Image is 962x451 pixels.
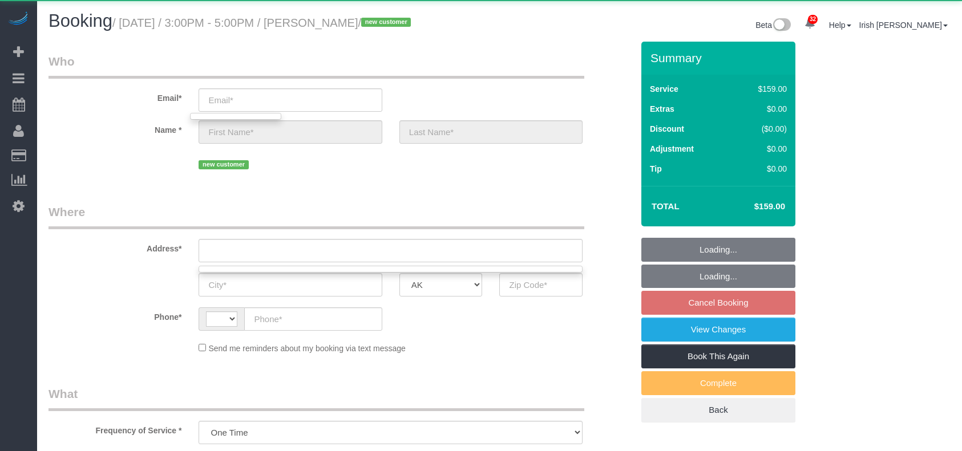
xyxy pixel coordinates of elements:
label: Service [650,83,678,95]
span: new customer [199,160,248,169]
a: Book This Again [641,344,795,368]
label: Address* [40,239,190,254]
span: / [358,17,415,29]
input: Zip Code* [499,273,583,296]
div: $0.00 [734,163,787,174]
span: Send me reminders about my booking via text message [208,344,406,353]
h3: Summary [650,51,790,64]
div: ($0.00) [734,123,787,135]
span: Booking [48,11,112,31]
input: Phone* [244,307,382,331]
div: $0.00 [734,103,787,115]
legend: Where [48,204,584,229]
input: City* [199,273,382,296]
label: Discount [650,123,684,135]
a: Beta [755,21,791,30]
div: $159.00 [734,83,787,95]
a: Irish [PERSON_NAME] [859,21,948,30]
strong: Total [652,201,680,211]
label: Name * [40,120,190,136]
span: new customer [361,18,411,27]
h4: $159.00 [720,202,785,212]
small: / [DATE] / 3:00PM - 5:00PM / [PERSON_NAME] [112,17,414,29]
a: Back [641,398,795,422]
a: Help [829,21,851,30]
label: Frequency of Service * [40,421,190,436]
img: Automaid Logo [7,11,30,27]
legend: What [48,385,584,411]
label: Tip [650,163,662,174]
label: Email* [40,88,190,104]
label: Phone* [40,307,190,323]
span: 32 [808,15,818,24]
legend: Who [48,53,584,79]
label: Adjustment [650,143,694,155]
img: New interface [772,18,791,33]
input: First Name* [199,120,382,144]
input: Last Name* [399,120,583,144]
a: 32 [799,11,821,36]
label: Extras [650,103,674,115]
a: View Changes [641,318,795,342]
div: $0.00 [734,143,787,155]
input: Email* [199,88,382,112]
